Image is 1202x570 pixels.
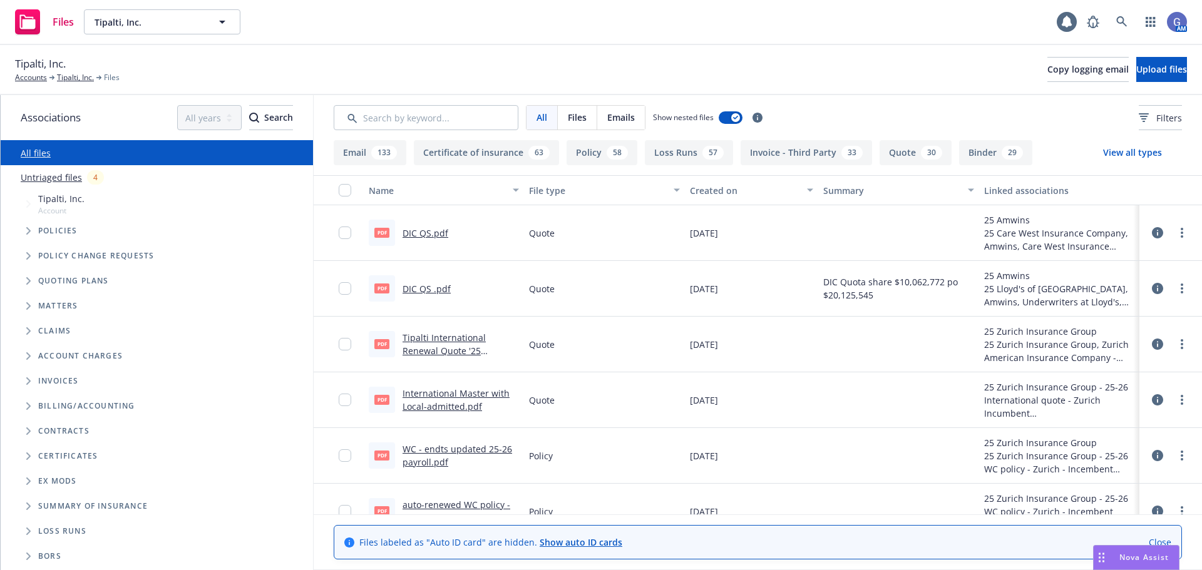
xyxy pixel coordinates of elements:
span: Ex Mods [38,477,76,485]
button: SearchSearch [249,105,293,130]
a: auto-renewed WC policy - no updates.pdf [403,499,510,524]
input: Toggle Row Selected [339,505,351,517]
a: Search [1109,9,1134,34]
span: Policy change requests [38,252,154,260]
span: Quoting plans [38,277,109,285]
a: more [1174,281,1189,296]
div: 30 [921,146,942,160]
img: photo [1167,12,1187,32]
a: All files [21,147,51,159]
span: pdf [374,228,389,237]
a: more [1174,504,1189,519]
div: 25 Zurich Insurance Group, Zurich American Insurance Company - Zurich Insurance Group [984,338,1134,364]
div: 29 [1002,146,1023,160]
div: Drag to move [1094,546,1109,569]
button: Loss Runs [645,140,733,165]
span: BORs [38,552,61,560]
div: Tree Example [1,190,313,394]
span: Matters [38,302,78,310]
div: 25 Lloyd's of [GEOGRAPHIC_DATA], Amwins, Underwriters at Lloyd's, [GEOGRAPHIC_DATA] [984,282,1134,308]
span: Tipalti, Inc. [38,192,85,205]
span: Filters [1139,111,1182,125]
span: Files [568,111,587,124]
span: pdf [374,339,389,349]
span: [DATE] [690,505,718,518]
div: 25 Amwins [984,213,1134,226]
button: Created on [685,175,819,205]
button: Upload files [1136,57,1187,82]
span: pdf [374,283,389,293]
button: Email [334,140,406,165]
div: 25 Care West Insurance Company, Amwins, Care West Insurance Company - Amwins [984,226,1134,253]
span: Billing/Accounting [38,402,135,410]
button: File type [524,175,684,205]
div: 4 [87,170,104,185]
svg: Search [249,113,259,123]
span: Account [38,205,85,216]
span: [DATE] [690,449,718,462]
a: Tipalti International Renewal Quote '25 v1_Zurich.pdf [403,332,486,370]
span: Emails [607,111,635,124]
span: Copy logging email [1047,63,1129,75]
a: Switch app [1138,9,1163,34]
div: Linked associations [984,184,1134,197]
a: more [1174,392,1189,407]
div: Summary [823,184,960,197]
div: 25 Zurich Insurance Group - 25-26 International quote - Zurich Incumbent [984,380,1134,420]
span: Upload files [1136,63,1187,75]
span: Quote [529,282,555,295]
input: Toggle Row Selected [339,449,351,462]
span: Nova Assist [1119,552,1169,562]
button: Filters [1139,105,1182,130]
span: [DATE] [690,282,718,295]
input: Select all [339,184,351,196]
button: Copy logging email [1047,57,1129,82]
div: Created on [690,184,800,197]
span: Claims [38,327,71,335]
button: Invoice - Third Party [741,140,872,165]
span: DIC Quota share $10,062,772 po $20,125,545 [823,275,973,302]
div: Name [369,184,505,197]
a: Show auto ID cards [540,536,622,548]
a: WC - endts updated 25-26 payroll.pdf [403,443,512,468]
button: Quote [880,140,952,165]
div: 133 [371,146,397,160]
button: Nova Assist [1093,545,1179,570]
input: Toggle Row Selected [339,394,351,406]
a: more [1174,337,1189,352]
a: Close [1149,536,1171,549]
div: 25 Zurich Insurance Group [984,325,1134,338]
div: 57 [702,146,724,160]
span: Policy [529,449,553,462]
span: Quote [529,394,555,407]
span: Policy [529,505,553,518]
div: 33 [841,146,863,160]
a: more [1174,448,1189,463]
span: Invoices [38,377,79,385]
span: Policies [38,227,78,235]
button: Binder [959,140,1032,165]
div: Folder Tree Example [1,394,313,569]
button: Policy [567,140,637,165]
div: 25 Zurich Insurance Group - 25-26 WC policy - Zurich - Incembent [984,492,1134,518]
div: 58 [607,146,628,160]
span: Contracts [38,427,90,435]
span: Files labeled as "Auto ID card" are hidden. [359,536,622,549]
span: Tipalti, Inc. [95,16,203,29]
button: View all types [1083,140,1182,165]
span: Show nested files [653,112,714,123]
span: Quote [529,226,555,240]
span: Account charges [38,352,123,360]
span: pdf [374,450,389,460]
span: Summary of insurance [38,502,148,510]
span: All [537,111,547,124]
div: 25 Zurich Insurance Group [984,436,1134,449]
div: Search [249,106,293,130]
button: Name [364,175,524,205]
span: [DATE] [690,226,718,240]
span: Certificates [38,452,98,460]
input: Toggle Row Selected [339,282,351,295]
a: DIC QS .pdf [403,283,451,295]
span: Loss Runs [38,527,86,535]
a: Tipalti, Inc. [57,72,94,83]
